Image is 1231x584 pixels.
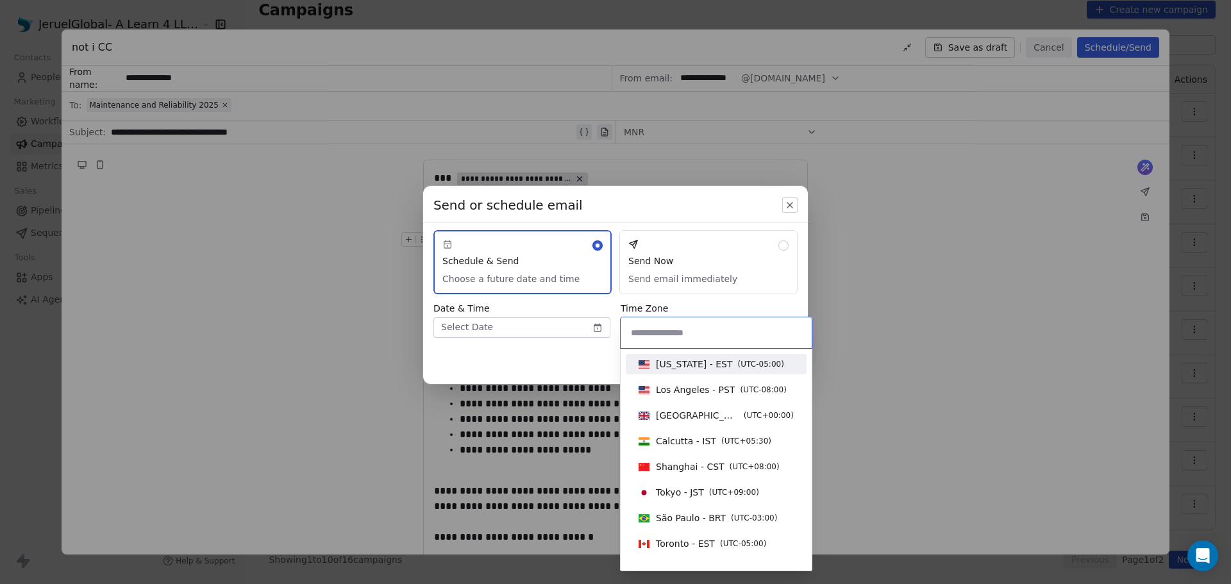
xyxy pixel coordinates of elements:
[720,538,766,549] span: ( UTC-05:00 )
[656,435,716,447] span: Calcutta - IST
[721,435,771,447] span: ( UTC+05:30 )
[656,537,715,550] span: Toronto - EST
[656,358,733,371] span: [US_STATE] - EST
[740,384,786,396] span: ( UTC-08:00 )
[656,409,739,422] span: [GEOGRAPHIC_DATA] - GMT
[730,461,780,472] span: ( UTC+08:00 )
[656,563,739,576] span: [GEOGRAPHIC_DATA] - AFT
[744,410,794,421] span: ( UTC+00:00 )
[656,486,704,499] span: Tokyo - JST
[744,563,794,575] span: ( UTC+04:30 )
[709,487,759,498] span: ( UTC+09:00 )
[656,383,735,396] span: Los Angeles - PST
[738,358,784,370] span: ( UTC-05:00 )
[731,512,777,524] span: ( UTC-03:00 )
[656,512,726,524] span: São Paulo - BRT
[656,460,724,473] span: Shanghai - CST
